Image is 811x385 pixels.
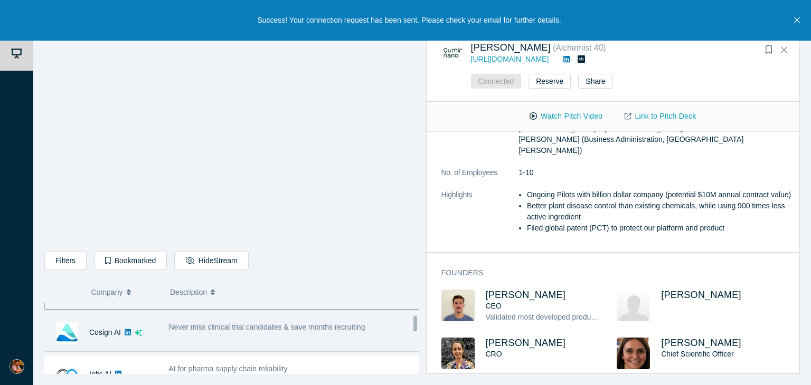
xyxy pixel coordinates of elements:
[518,107,614,126] button: Watch Pitch Video
[56,322,78,344] img: Cosign AI's Logo
[486,290,566,300] a: [PERSON_NAME]
[94,252,167,270] button: Bookmarked
[441,189,519,245] dt: Highlights
[257,15,561,26] p: Success! Your connection request has been sent. Please check your email for further details.
[614,107,707,126] a: Link to Pitch Deck
[776,42,792,59] button: Close
[91,281,159,303] button: Company
[170,281,411,303] button: Description
[486,350,502,358] span: CRO
[174,252,248,270] button: HideStream
[527,189,793,200] li: Ongoing Pilots with billion dollar company (potential $10M annual contract value)
[529,74,571,89] button: Reserve
[661,290,741,300] span: [PERSON_NAME]
[169,364,288,373] span: AI for pharma supply chain reliability
[169,323,365,331] span: Never miss clinical trial candidates & save months recruiting
[89,328,121,336] a: Cosign AI
[89,370,111,378] a: Infis AI
[471,74,522,89] button: Connected
[135,329,142,336] svg: dsa ai sparkles
[578,74,612,89] button: Share
[617,338,650,369] img: Cintia Romero's Profile Image
[617,290,650,321] img: José Dávila's Profile Image
[471,42,551,53] a: [PERSON_NAME]
[553,43,606,52] small: ( Alchemist 40 )
[519,167,793,178] dd: 1-10
[519,112,793,156] p: -[PERSON_NAME] (PhD International research experience in [GEOGRAPHIC_DATA] & [GEOGRAPHIC_DATA]) [...
[441,267,778,278] h3: Founders
[486,338,566,348] a: [PERSON_NAME]
[10,359,24,374] img: Kartik Agnihotri's Account
[661,338,741,348] a: [PERSON_NAME]
[44,252,87,270] button: Filters
[527,223,793,234] li: Filed global patent (PCT) to protect our platform and product
[91,281,123,303] span: Company
[441,167,519,189] dt: No. of Employees
[761,43,776,57] button: Bookmark
[661,350,733,358] span: Chief Scientific Officer
[441,290,475,321] img: Franco Ciaffone's Profile Image
[45,34,418,244] iframe: Alchemist Class XL Demo Day: Vault
[527,200,793,223] li: Better plant disease control than existing chemicals, while using 900 times less active ingredient
[170,281,207,303] span: Description
[441,338,475,369] img: Romina Bertani's Profile Image
[441,42,464,64] img: Qumir Nano's Logo
[486,302,502,310] span: CEO
[471,55,549,63] a: [URL][DOMAIN_NAME]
